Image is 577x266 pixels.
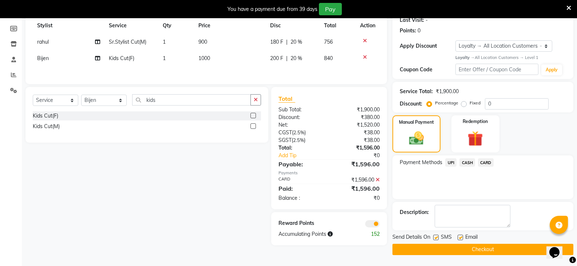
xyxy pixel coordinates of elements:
[273,106,329,114] div: Sub Total:
[324,39,333,45] span: 756
[109,39,146,45] span: Sr.Stylist Cut(M)
[455,64,538,75] input: Enter Offer / Coupon Code
[400,27,416,35] div: Points:
[228,5,317,13] div: You have a payment due from 39 days
[319,3,342,15] button: Pay
[459,158,475,167] span: CASH
[293,130,304,135] span: 2.5%
[278,170,380,176] div: Payments
[33,112,58,120] div: Kids Cut(F)
[400,66,455,74] div: Coupon Code
[278,95,295,103] span: Total
[357,230,385,238] div: 152
[455,55,566,61] div: All Location Customers → Level 1
[273,129,329,136] div: ( )
[273,219,329,227] div: Reward Points
[455,55,475,60] strong: Loyalty →
[470,100,481,106] label: Fixed
[546,237,570,259] iframe: chat widget
[392,233,430,242] span: Send Details On
[441,233,452,242] span: SMS
[293,137,304,143] span: 2.5%
[266,17,320,34] th: Disc
[273,160,329,168] div: Payable:
[329,160,385,168] div: ₹1,596.00
[463,118,488,125] label: Redemption
[399,119,434,126] label: Manual Payment
[273,136,329,144] div: ( )
[329,114,385,121] div: ₹380.00
[163,55,166,61] span: 1
[400,42,455,50] div: Apply Discount
[273,194,329,202] div: Balance :
[329,176,385,184] div: ₹1,596.00
[33,123,60,130] div: Kids Cut(M)
[273,176,329,184] div: CARD
[109,55,134,61] span: Kids Cut(F)
[278,129,292,136] span: CGST
[320,17,356,34] th: Total
[478,158,494,167] span: CARD
[418,27,420,35] div: 0
[329,194,385,202] div: ₹0
[273,184,329,193] div: Paid:
[465,233,478,242] span: Email
[392,244,573,255] button: Checkout
[329,121,385,129] div: ₹1,520.00
[286,55,288,62] span: |
[132,94,251,106] input: Search or Scan
[273,152,339,159] a: Add Tip
[291,55,302,62] span: 20 %
[329,184,385,193] div: ₹1,596.00
[435,100,458,106] label: Percentage
[329,136,385,144] div: ₹38.00
[273,230,357,238] div: Accumulating Points
[400,88,433,95] div: Service Total:
[37,55,49,61] span: Bijen
[426,16,428,24] div: -
[329,144,385,152] div: ₹1,596.00
[270,55,283,62] span: 200 F
[463,129,488,148] img: _gift.svg
[33,17,104,34] th: Stylist
[37,39,49,45] span: rahul
[436,88,459,95] div: ₹1,900.00
[273,114,329,121] div: Discount:
[400,16,424,24] div: Last Visit:
[404,130,428,147] img: _cash.svg
[198,55,210,61] span: 1000
[324,55,333,61] span: 840
[445,158,457,167] span: UPI
[163,39,166,45] span: 1
[158,17,194,34] th: Qty
[278,137,292,143] span: SGST
[400,159,442,166] span: Payment Methods
[194,17,265,34] th: Price
[541,64,562,75] button: Apply
[329,106,385,114] div: ₹1,900.00
[273,144,329,152] div: Total:
[273,121,329,129] div: Net:
[104,17,158,34] th: Service
[356,17,380,34] th: Action
[270,38,283,46] span: 180 F
[286,38,288,46] span: |
[329,129,385,136] div: ₹38.00
[400,209,429,216] div: Description:
[339,152,385,159] div: ₹0
[291,38,302,46] span: 20 %
[400,100,422,108] div: Discount:
[198,39,207,45] span: 900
